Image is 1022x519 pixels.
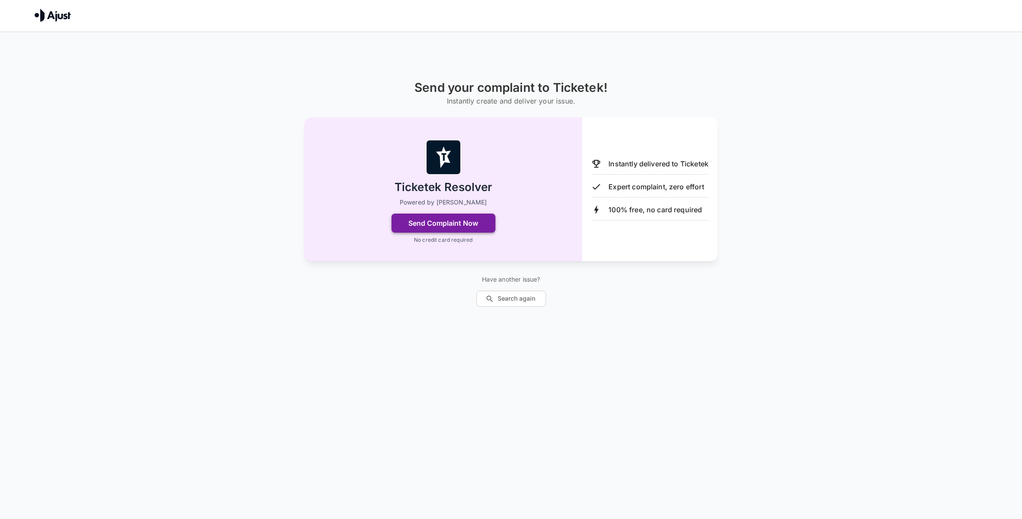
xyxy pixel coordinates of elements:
h6: Instantly create and deliver your issue. [414,95,608,107]
p: No credit card required [414,236,472,244]
p: Expert complaint, zero effort [608,182,704,192]
p: 100% free, no card required [608,204,702,215]
button: Search again [476,291,546,307]
img: Ticketek [426,140,461,175]
img: Ajust [35,9,71,22]
h2: Ticketek Resolver [395,180,492,195]
p: Have another issue? [476,275,546,284]
h1: Send your complaint to Ticketek! [414,81,608,95]
button: Send Complaint Now [391,214,495,233]
p: Powered by [PERSON_NAME] [400,198,487,207]
p: Instantly delivered to Ticketek [608,159,708,169]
